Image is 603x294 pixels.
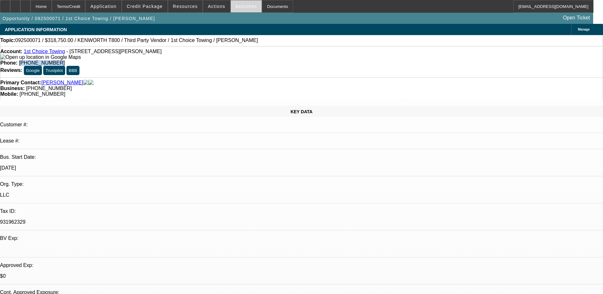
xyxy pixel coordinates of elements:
span: Manage [578,28,590,31]
span: - [STREET_ADDRESS][PERSON_NAME] [66,49,162,54]
img: Open up location in Google Maps [0,54,81,60]
a: Open Ticket [560,12,593,23]
span: Resources [173,4,198,9]
span: Opportunity / 092500071 / 1st Choice Towing / [PERSON_NAME] [3,16,155,21]
button: BBB [66,66,79,75]
span: APPLICATION INFORMATION [5,27,67,32]
button: Application [86,0,121,12]
strong: Primary Contact: [0,80,41,86]
button: Credit Package [122,0,168,12]
button: Google [24,66,42,75]
span: Activities [236,4,257,9]
span: [PHONE_NUMBER] [26,86,72,91]
span: Application [90,4,116,9]
span: KEY DATA [291,109,312,114]
strong: Reviews: [0,67,22,73]
button: Actions [203,0,230,12]
a: View Google Maps [0,54,81,60]
img: facebook-icon.png [83,80,88,86]
button: Activities [231,0,262,12]
strong: Mobile: [0,91,18,97]
a: 1st Choice Towing [24,49,65,54]
span: Actions [208,4,225,9]
button: Resources [168,0,202,12]
strong: Account: [0,49,22,54]
strong: Topic: [0,38,15,43]
strong: Phone: [0,60,17,66]
img: linkedin-icon.png [88,80,93,86]
strong: Business: [0,86,24,91]
a: [PERSON_NAME] [41,80,83,86]
span: 092500071 / $318,750.00 / KENWORTH T800 / Third Party Vendor / 1st Choice Towing / [PERSON_NAME] [15,38,258,43]
span: [PHONE_NUMBER] [19,91,65,97]
button: Trustpilot [43,66,65,75]
span: [PHONE_NUMBER] [19,60,65,66]
span: Credit Package [127,4,163,9]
